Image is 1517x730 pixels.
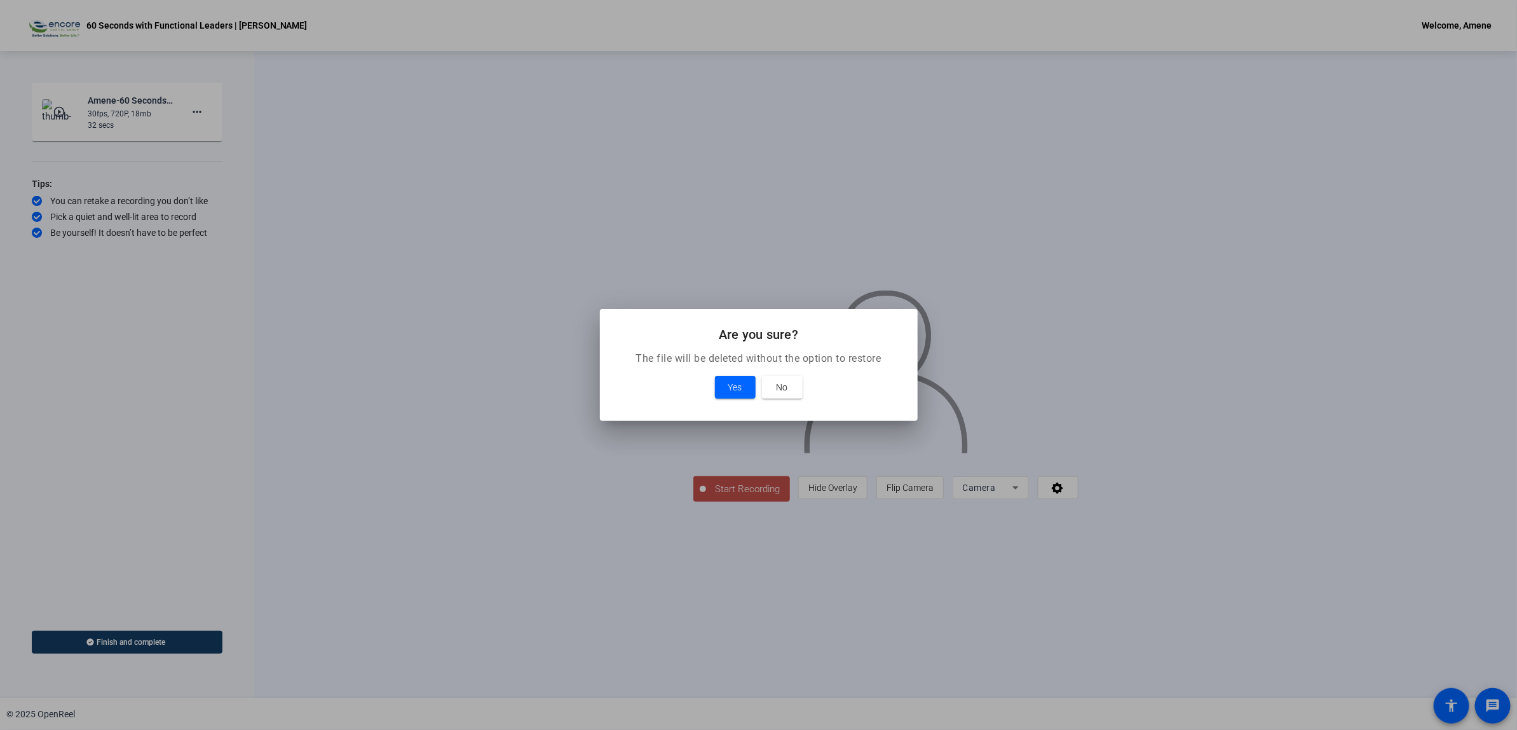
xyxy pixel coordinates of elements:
[615,324,902,345] h2: Are you sure?
[728,380,742,395] span: Yes
[777,380,788,395] span: No
[715,376,756,399] button: Yes
[762,376,803,399] button: No
[615,351,902,366] p: The file will be deleted without the option to restore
